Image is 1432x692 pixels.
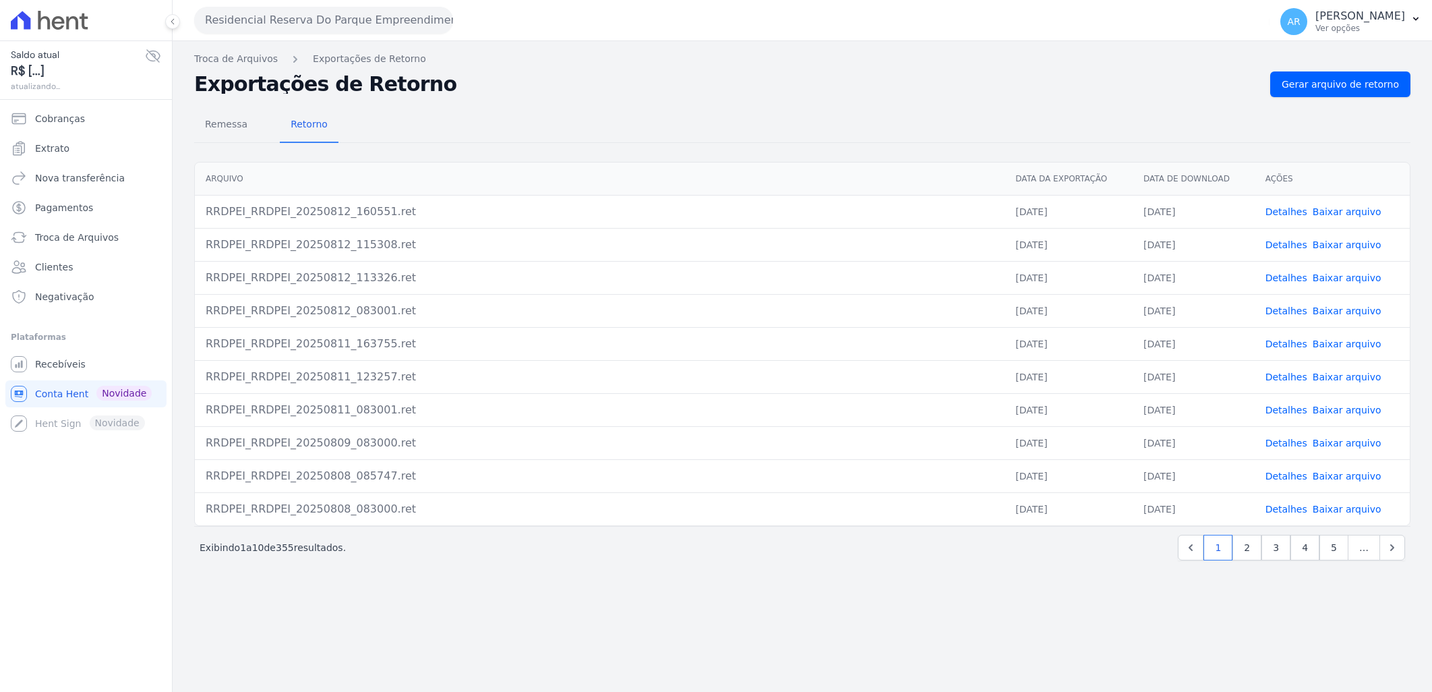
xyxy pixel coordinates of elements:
span: 355 [276,542,294,553]
span: R$ [...] [11,62,145,80]
th: Ações [1255,163,1410,196]
a: Detalhes [1265,239,1307,250]
td: [DATE] [1133,426,1255,459]
a: Previous [1178,535,1203,560]
a: 4 [1290,535,1319,560]
td: [DATE] [1133,492,1255,525]
div: RRDPEI_RRDPEI_20250812_083001.ret [206,303,994,319]
a: Retorno [280,108,338,143]
a: Detalhes [1265,438,1307,449]
span: Retorno [282,111,336,138]
a: 3 [1261,535,1290,560]
td: [DATE] [1005,195,1133,228]
td: [DATE] [1133,294,1255,327]
td: [DATE] [1005,360,1133,393]
div: RRDPEI_RRDPEI_20250808_083000.ret [206,501,994,517]
p: Ver opções [1315,23,1405,34]
span: … [1348,535,1380,560]
td: [DATE] [1133,327,1255,360]
span: Cobranças [35,112,85,125]
a: Detalhes [1265,272,1307,283]
div: RRDPEI_RRDPEI_20250808_085747.ret [206,468,994,484]
a: Clientes [5,254,167,281]
a: Detalhes [1265,306,1307,316]
span: Pagamentos [35,201,93,214]
td: [DATE] [1133,228,1255,261]
td: [DATE] [1133,261,1255,294]
nav: Sidebar [11,105,161,437]
span: AR [1287,17,1300,26]
div: RRDPEI_RRDPEI_20250811_163755.ret [206,336,994,352]
a: Baixar arquivo [1313,339,1381,349]
a: Next [1379,535,1405,560]
a: Cobranças [5,105,167,132]
div: RRDPEI_RRDPEI_20250811_123257.ret [206,369,994,385]
a: Detalhes [1265,471,1307,482]
a: Baixar arquivo [1313,372,1381,382]
span: Conta Hent [35,387,88,401]
span: Saldo atual [11,48,145,62]
a: Baixar arquivo [1313,272,1381,283]
td: [DATE] [1005,393,1133,426]
a: Troca de Arquivos [194,52,278,66]
nav: Breadcrumb [194,52,1410,66]
td: [DATE] [1005,327,1133,360]
td: [DATE] [1005,261,1133,294]
span: 1 [240,542,246,553]
a: Detalhes [1265,339,1307,349]
td: [DATE] [1005,426,1133,459]
td: [DATE] [1133,195,1255,228]
div: RRDPEI_RRDPEI_20250809_083000.ret [206,435,994,451]
th: Arquivo [195,163,1005,196]
a: 1 [1203,535,1232,560]
span: Gerar arquivo de retorno [1282,78,1399,91]
span: Nova transferência [35,171,125,185]
span: Novidade [96,386,152,401]
td: [DATE] [1005,492,1133,525]
td: [DATE] [1005,294,1133,327]
a: Baixar arquivo [1313,471,1381,482]
button: Residencial Reserva Do Parque Empreendimento Imobiliario LTDA [194,7,453,34]
span: Extrato [35,142,69,155]
div: RRDPEI_RRDPEI_20250811_083001.ret [206,402,994,418]
h2: Exportações de Retorno [194,75,1259,94]
a: Troca de Arquivos [5,224,167,251]
th: Data de Download [1133,163,1255,196]
div: Plataformas [11,329,161,345]
p: Exibindo a de resultados. [200,541,346,554]
button: AR [PERSON_NAME] Ver opções [1270,3,1432,40]
a: 2 [1232,535,1261,560]
a: Detalhes [1265,372,1307,382]
span: Negativação [35,290,94,304]
a: Exportações de Retorno [313,52,426,66]
a: Conta Hent Novidade [5,380,167,407]
span: Clientes [35,260,73,274]
a: Gerar arquivo de retorno [1270,71,1410,97]
p: [PERSON_NAME] [1315,9,1405,23]
a: Baixar arquivo [1313,438,1381,449]
span: Troca de Arquivos [35,231,119,244]
td: [DATE] [1005,228,1133,261]
span: 10 [252,542,264,553]
td: [DATE] [1133,360,1255,393]
a: Baixar arquivo [1313,306,1381,316]
a: Nova transferência [5,165,167,192]
a: 5 [1319,535,1348,560]
a: Detalhes [1265,206,1307,217]
a: Baixar arquivo [1313,206,1381,217]
a: Extrato [5,135,167,162]
a: Recebíveis [5,351,167,378]
a: Negativação [5,283,167,310]
div: RRDPEI_RRDPEI_20250812_115308.ret [206,237,994,253]
th: Data da Exportação [1005,163,1133,196]
a: Baixar arquivo [1313,405,1381,415]
a: Baixar arquivo [1313,504,1381,515]
a: Baixar arquivo [1313,239,1381,250]
td: [DATE] [1133,459,1255,492]
a: Pagamentos [5,194,167,221]
div: RRDPEI_RRDPEI_20250812_160551.ret [206,204,994,220]
div: RRDPEI_RRDPEI_20250812_113326.ret [206,270,994,286]
span: Recebíveis [35,357,86,371]
td: [DATE] [1005,459,1133,492]
a: Detalhes [1265,504,1307,515]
